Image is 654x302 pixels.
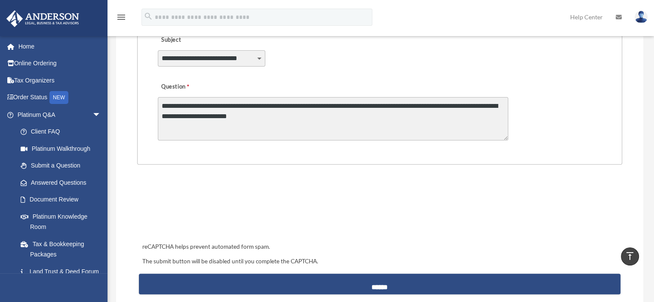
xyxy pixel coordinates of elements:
img: Anderson Advisors Platinum Portal [4,10,82,27]
a: Land Trust & Deed Forum [12,263,114,280]
a: vertical_align_top [621,247,639,265]
i: vertical_align_top [625,251,635,261]
i: search [144,12,153,21]
div: The submit button will be disabled until you complete the CAPTCHA. [139,256,620,267]
label: Subject [158,34,239,46]
i: menu [116,12,126,22]
div: NEW [49,91,68,104]
a: Answered Questions [12,174,114,191]
a: Order StatusNEW [6,89,114,107]
a: Platinum Walkthrough [12,140,114,157]
label: Question [158,81,224,93]
a: menu [116,15,126,22]
a: Submit a Question [12,157,110,174]
a: Tax Organizers [6,72,114,89]
span: arrow_drop_down [92,106,110,124]
a: Online Ordering [6,55,114,72]
a: Home [6,38,114,55]
a: Platinum Knowledge Room [12,208,114,235]
div: reCAPTCHA helps prevent automated form spam. [139,242,620,252]
a: Client FAQ [12,123,114,140]
img: User Pic [635,11,648,23]
a: Platinum Q&Aarrow_drop_down [6,106,114,123]
a: Tax & Bookkeeping Packages [12,235,114,263]
a: Document Review [12,191,114,208]
iframe: reCAPTCHA [140,191,270,225]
